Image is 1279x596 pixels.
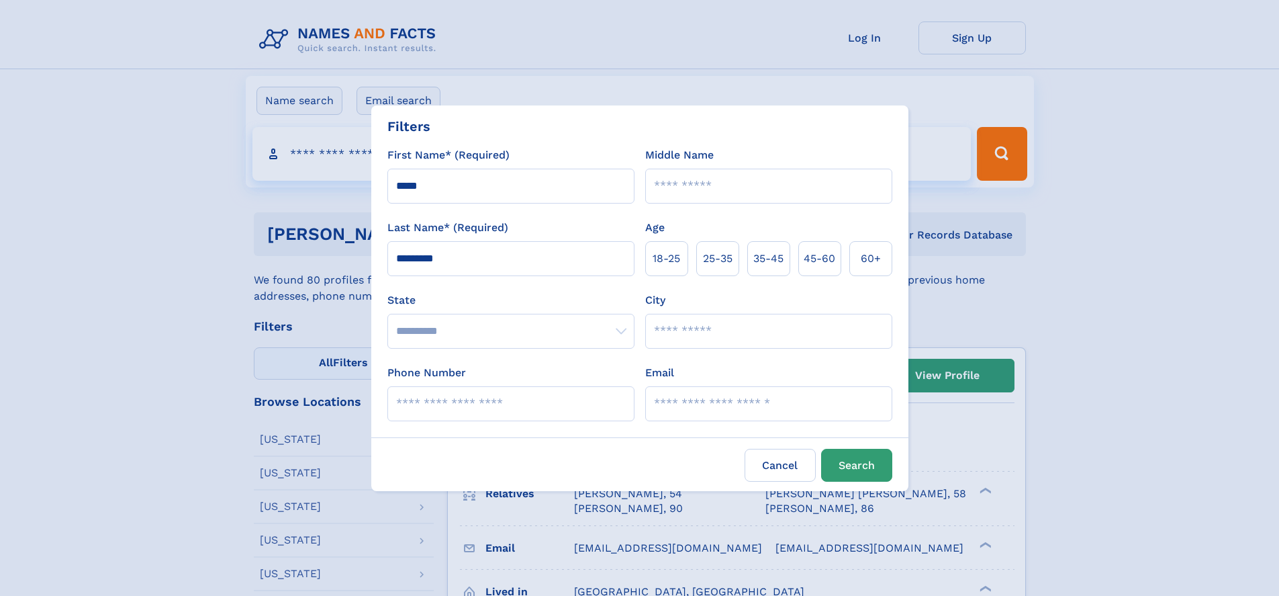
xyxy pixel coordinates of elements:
label: Cancel [745,449,816,482]
label: City [645,292,665,308]
span: 18‑25 [653,251,680,267]
span: 25‑35 [703,251,732,267]
span: 45‑60 [804,251,835,267]
button: Search [821,449,892,482]
label: Age [645,220,665,236]
label: Phone Number [387,365,466,381]
label: Middle Name [645,147,714,163]
span: 60+ [861,251,881,267]
label: First Name* (Required) [387,147,510,163]
label: Email [645,365,674,381]
span: 35‑45 [753,251,784,267]
div: Filters [387,116,430,136]
label: Last Name* (Required) [387,220,508,236]
label: State [387,292,634,308]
